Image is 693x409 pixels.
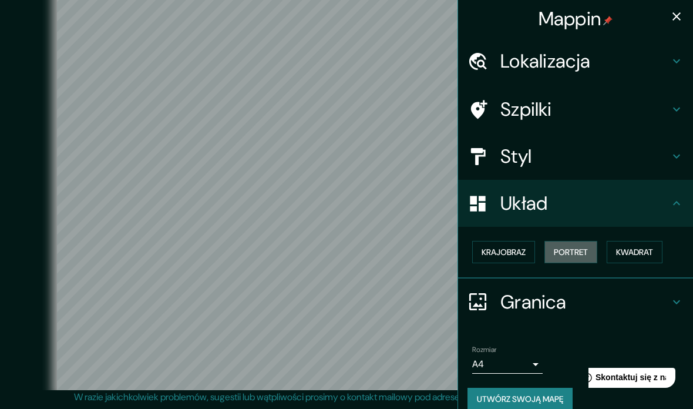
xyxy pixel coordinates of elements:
[472,355,543,374] div: A4
[500,290,566,314] font: Granica
[544,241,597,263] button: Portret
[458,133,693,180] div: Styl
[607,241,662,263] button: Kwadrat
[74,391,468,403] font: W razie jakichkolwiek problemów, sugestii lub wątpliwości prosimy o kontakt mailowy pod adresem
[500,191,548,216] font: Układ
[477,394,563,404] font: Utwórz swoją mapę
[472,345,496,354] font: Rozmiar
[472,241,535,263] button: Krajobraz
[458,86,693,133] div: Szpilki
[539,6,601,31] font: Mappin
[588,363,680,396] iframe: Uruchamianie widżetu pomocy
[482,247,526,257] font: Krajobraz
[500,49,590,73] font: Lokalizacja
[458,180,693,227] div: Układ
[500,144,531,169] font: Styl
[472,358,484,370] font: A4
[616,247,653,257] font: Kwadrat
[554,247,588,257] font: Portret
[458,38,693,85] div: Lokalizacja
[458,279,693,326] div: Granica
[500,97,551,122] font: Szpilki
[603,16,613,25] img: pin-icon.png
